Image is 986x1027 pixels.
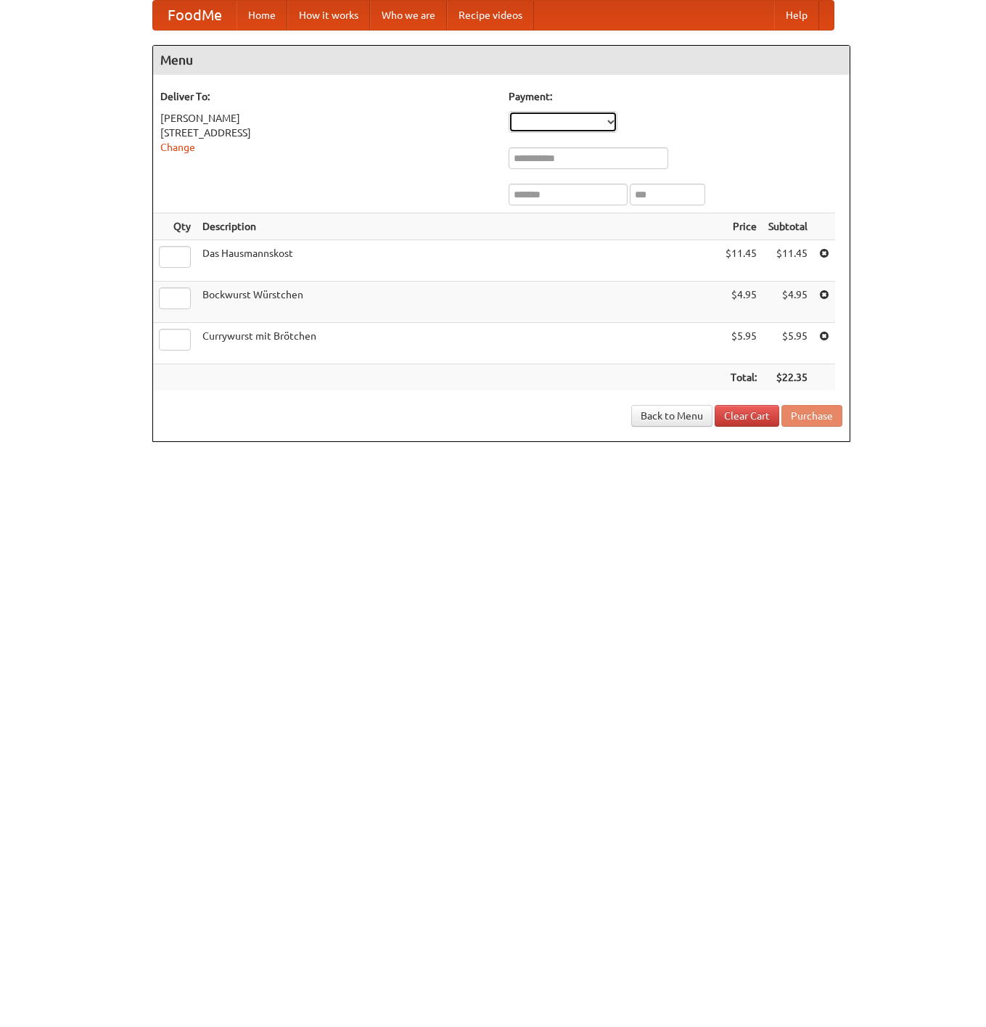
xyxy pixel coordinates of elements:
[287,1,370,30] a: How it works
[160,111,494,126] div: [PERSON_NAME]
[160,126,494,140] div: [STREET_ADDRESS]
[781,405,842,427] button: Purchase
[370,1,447,30] a: Who we are
[720,240,763,282] td: $11.45
[720,364,763,391] th: Total:
[763,240,813,282] td: $11.45
[153,1,237,30] a: FoodMe
[197,240,720,282] td: Das Hausmannskost
[631,405,712,427] a: Back to Menu
[153,213,197,240] th: Qty
[774,1,819,30] a: Help
[237,1,287,30] a: Home
[197,323,720,364] td: Currywurst mit Brötchen
[447,1,534,30] a: Recipe videos
[763,323,813,364] td: $5.95
[153,46,850,75] h4: Menu
[763,282,813,323] td: $4.95
[720,213,763,240] th: Price
[763,364,813,391] th: $22.35
[763,213,813,240] th: Subtotal
[160,142,195,153] a: Change
[715,405,779,427] a: Clear Cart
[197,213,720,240] th: Description
[509,89,842,104] h5: Payment:
[720,282,763,323] td: $4.95
[197,282,720,323] td: Bockwurst Würstchen
[160,89,494,104] h5: Deliver To:
[720,323,763,364] td: $5.95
